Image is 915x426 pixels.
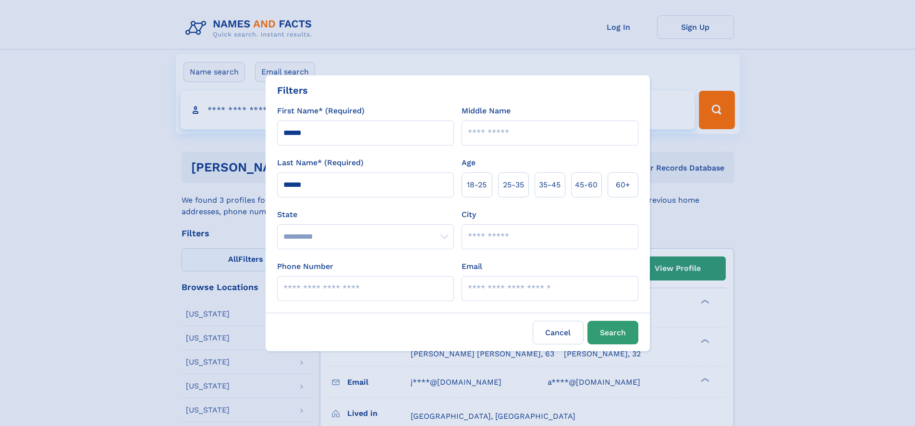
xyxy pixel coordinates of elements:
span: 60+ [616,179,630,191]
div: Filters [277,83,308,97]
label: Cancel [533,321,584,344]
span: 18‑25 [467,179,487,191]
button: Search [587,321,638,344]
span: 45‑60 [575,179,598,191]
label: City [462,209,476,220]
label: Age [462,157,476,169]
label: First Name* (Required) [277,105,365,117]
label: Last Name* (Required) [277,157,364,169]
span: 25‑35 [503,179,524,191]
span: 35‑45 [539,179,561,191]
label: State [277,209,454,220]
label: Email [462,261,482,272]
label: Middle Name [462,105,511,117]
label: Phone Number [277,261,333,272]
